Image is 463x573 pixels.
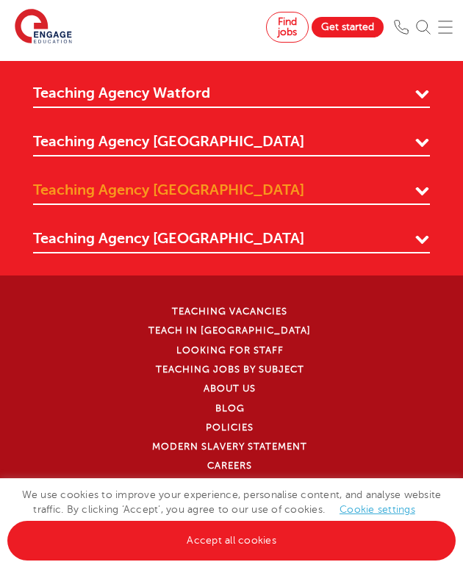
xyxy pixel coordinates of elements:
[416,20,431,35] img: Search
[206,422,254,433] a: Policies
[156,364,304,375] a: Teaching jobs by subject
[33,228,430,253] a: Teaching Agency [GEOGRAPHIC_DATA]
[312,17,384,37] a: Get started
[148,325,311,336] a: Teach in [GEOGRAPHIC_DATA]
[7,489,456,546] span: We use cookies to improve your experience, personalise content, and analyse website traffic. By c...
[33,180,430,205] a: Teaching Agency [GEOGRAPHIC_DATA]
[33,131,430,156] a: Teaching Agency [GEOGRAPHIC_DATA]
[152,442,307,452] a: Modern Slavery Statement
[207,461,252,471] a: Careers
[278,16,297,37] span: Find jobs
[204,383,256,394] a: About Us
[172,306,287,317] a: Teaching Vacancies
[266,12,309,43] a: Find jobs
[15,9,72,46] img: Engage Education
[7,521,456,561] a: Accept all cookies
[340,504,415,515] a: Cookie settings
[33,83,430,108] a: Teaching Agency Watford
[215,403,245,414] a: Blog
[176,345,284,356] a: Looking for staff
[438,20,453,35] img: Mobile Menu
[394,20,409,35] img: Phone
